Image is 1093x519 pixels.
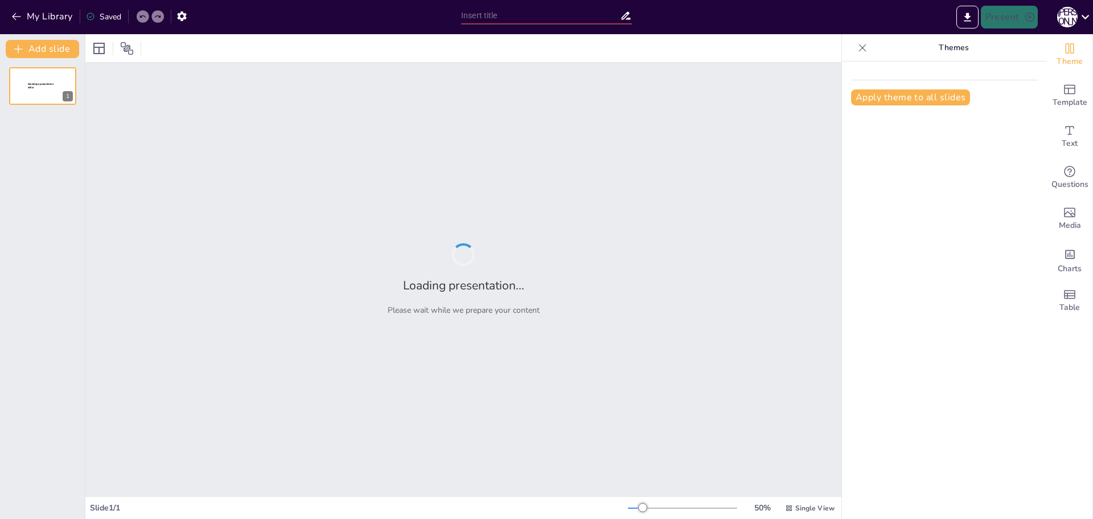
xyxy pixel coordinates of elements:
button: Apply theme to all slides [851,89,970,105]
span: Table [1059,301,1080,314]
div: Add charts and graphs [1047,239,1092,280]
div: Add ready made slides [1047,75,1092,116]
div: 1 [9,67,76,105]
button: Add slide [6,40,79,58]
div: Slide 1 / 1 [90,502,628,513]
button: Present [981,6,1038,28]
span: Questions [1051,178,1088,191]
div: Change the overall theme [1047,34,1092,75]
span: Sendsteps presentation editor [28,83,54,89]
button: Export to PowerPoint [956,6,979,28]
span: Charts [1058,263,1082,275]
h2: Loading presentation... [403,277,524,293]
div: Add images, graphics, shapes or video [1047,198,1092,239]
div: Т [PERSON_NAME] [1057,7,1078,27]
span: Template [1053,96,1087,109]
button: Т [PERSON_NAME] [1057,6,1078,28]
span: Text [1062,137,1078,150]
button: My Library [9,7,77,26]
input: Insert title [461,7,620,24]
span: Theme [1057,55,1083,68]
div: 1 [63,91,73,101]
div: Get real-time input from your audience [1047,157,1092,198]
div: 50 % [749,502,776,513]
div: Add text boxes [1047,116,1092,157]
div: Layout [90,39,108,58]
p: Themes [872,34,1036,62]
span: Position [120,42,134,55]
div: Add a table [1047,280,1092,321]
p: Please wait while we prepare your content [388,305,540,316]
span: Media [1059,219,1081,232]
span: Single View [795,504,835,513]
div: Saved [86,11,121,22]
